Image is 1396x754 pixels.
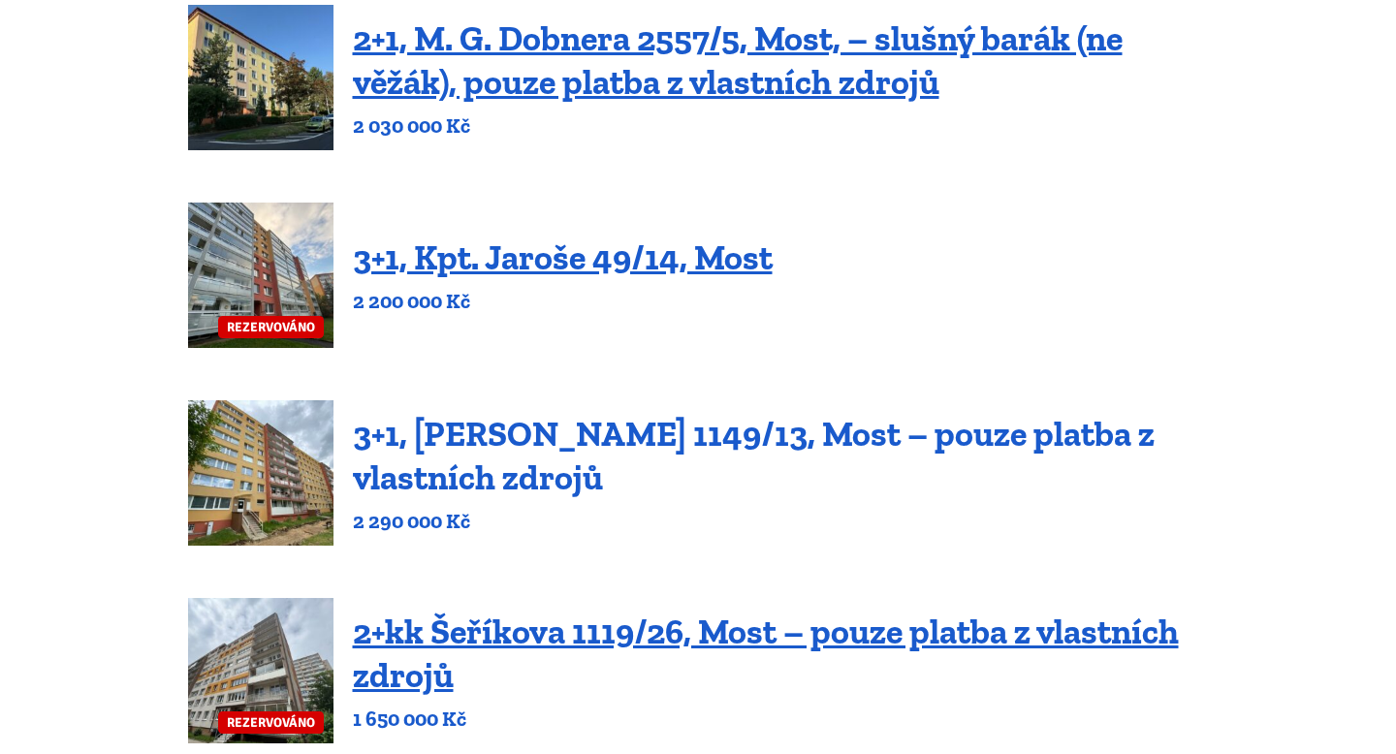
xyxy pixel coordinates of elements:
span: REZERVOVÁNO [218,316,324,338]
a: 3+1, [PERSON_NAME] 1149/13, Most – pouze platba z vlastních zdrojů [353,413,1155,498]
a: REZERVOVÁNO [188,598,333,743]
a: 2+kk Šeříkova 1119/26, Most – pouze platba z vlastních zdrojů [353,611,1179,696]
p: 1 650 000 Kč [353,706,1209,733]
a: REZERVOVÁNO [188,203,333,348]
p: 2 200 000 Kč [353,288,773,315]
p: 2 290 000 Kč [353,508,1209,535]
a: 3+1, Kpt. Jaroše 49/14, Most [353,236,773,278]
p: 2 030 000 Kč [353,112,1209,140]
span: REZERVOVÁNO [218,711,324,734]
a: 2+1, M. G. Dobnera 2557/5, Most, – slušný barák (ne věžák), pouze platba z vlastních zdrojů [353,17,1123,103]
